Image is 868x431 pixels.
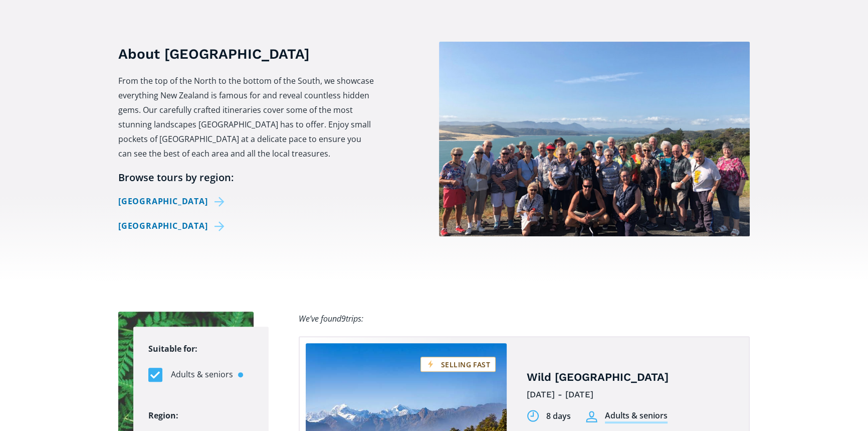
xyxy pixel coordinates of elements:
legend: Region: [148,408,178,423]
h6: Browse tours by region: [118,171,375,184]
h4: Wild [GEOGRAPHIC_DATA] [527,370,734,385]
div: days [553,410,571,422]
span: 9 [341,313,346,324]
div: We’ve found trips: [299,312,363,326]
a: [GEOGRAPHIC_DATA] [118,194,228,209]
div: [DATE] - [DATE] [527,387,734,402]
div: Adults & seniors [605,410,668,423]
a: [GEOGRAPHIC_DATA] [118,219,228,233]
h3: About [GEOGRAPHIC_DATA] [118,44,375,64]
p: From the top of the North to the bottom of the South, we showcase everything New Zealand is famou... [118,74,375,161]
span: Adults & seniors [171,368,233,381]
legend: Suitable for: [148,342,197,356]
div: 8 [546,410,551,422]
